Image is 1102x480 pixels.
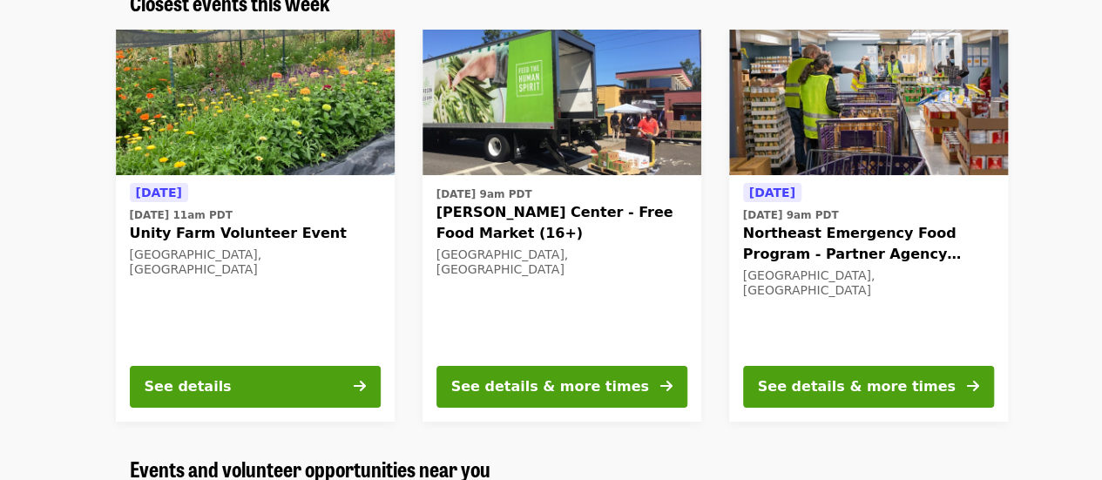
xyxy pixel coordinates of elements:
span: [DATE] [136,186,182,199]
div: [GEOGRAPHIC_DATA], [GEOGRAPHIC_DATA] [130,247,381,277]
span: Unity Farm Volunteer Event [130,223,381,244]
button: See details & more times [743,366,994,408]
time: [DATE] 11am PDT [130,207,233,223]
i: arrow-right icon [354,378,366,395]
div: [GEOGRAPHIC_DATA], [GEOGRAPHIC_DATA] [436,247,687,277]
button: See details [130,366,381,408]
span: [PERSON_NAME] Center - Free Food Market (16+) [436,202,687,244]
button: See details & more times [436,366,687,408]
a: See details for "Northeast Emergency Food Program - Partner Agency Support" [729,30,1008,422]
time: [DATE] 9am PDT [436,186,532,202]
img: Northeast Emergency Food Program - Partner Agency Support organized by Oregon Food Bank [729,30,1008,176]
a: See details for "Ortiz Center - Free Food Market (16+)" [423,30,701,422]
span: Northeast Emergency Food Program - Partner Agency Support [743,223,994,265]
i: arrow-right icon [967,378,979,395]
div: See details & more times [758,376,956,397]
div: [GEOGRAPHIC_DATA], [GEOGRAPHIC_DATA] [743,268,994,298]
div: See details & more times [451,376,649,397]
div: See details [145,376,232,397]
img: Unity Farm Volunteer Event organized by Oregon Food Bank [116,30,395,176]
i: arrow-right icon [660,378,673,395]
a: See details for "Unity Farm Volunteer Event" [116,30,395,422]
img: Ortiz Center - Free Food Market (16+) organized by Oregon Food Bank [423,30,701,176]
span: [DATE] [749,186,795,199]
time: [DATE] 9am PDT [743,207,839,223]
